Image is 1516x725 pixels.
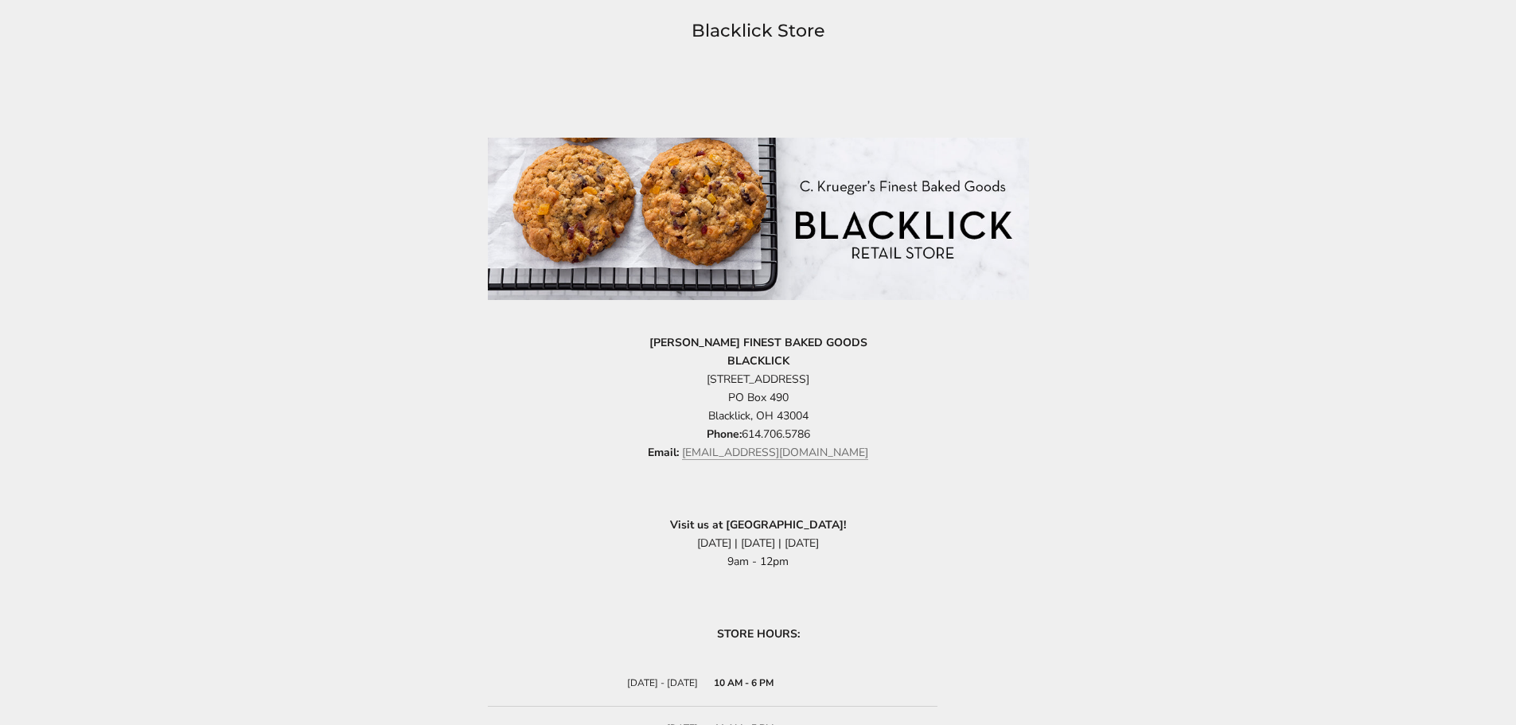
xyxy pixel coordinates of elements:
a: [EMAIL_ADDRESS][DOMAIN_NAME] [682,445,868,460]
strong: 10 AM - 6 PM [714,676,774,689]
strong: Email: [648,445,679,460]
strong: STORE HOURS: [717,626,800,641]
strong: [PERSON_NAME] FINEST BAKED GOODS [649,335,867,350]
span: [DATE] - [DATE] [627,676,698,689]
span: [STREET_ADDRESS] [707,372,809,387]
iframe: Sign Up via Text for Offers [13,665,165,712]
p: [DATE] | [DATE] | [DATE] 9am - 12pm [488,516,1029,571]
span: Blacklick, OH 43004 [708,408,809,423]
strong: Phone: [707,427,742,442]
span: 614.706.5786 [648,427,868,460]
h1: Blacklick Store [64,17,1452,45]
strong: BLACKLICK [727,353,789,368]
p: PO Box 490 [488,333,1029,462]
strong: Visit us at [GEOGRAPHIC_DATA]! [670,517,846,532]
